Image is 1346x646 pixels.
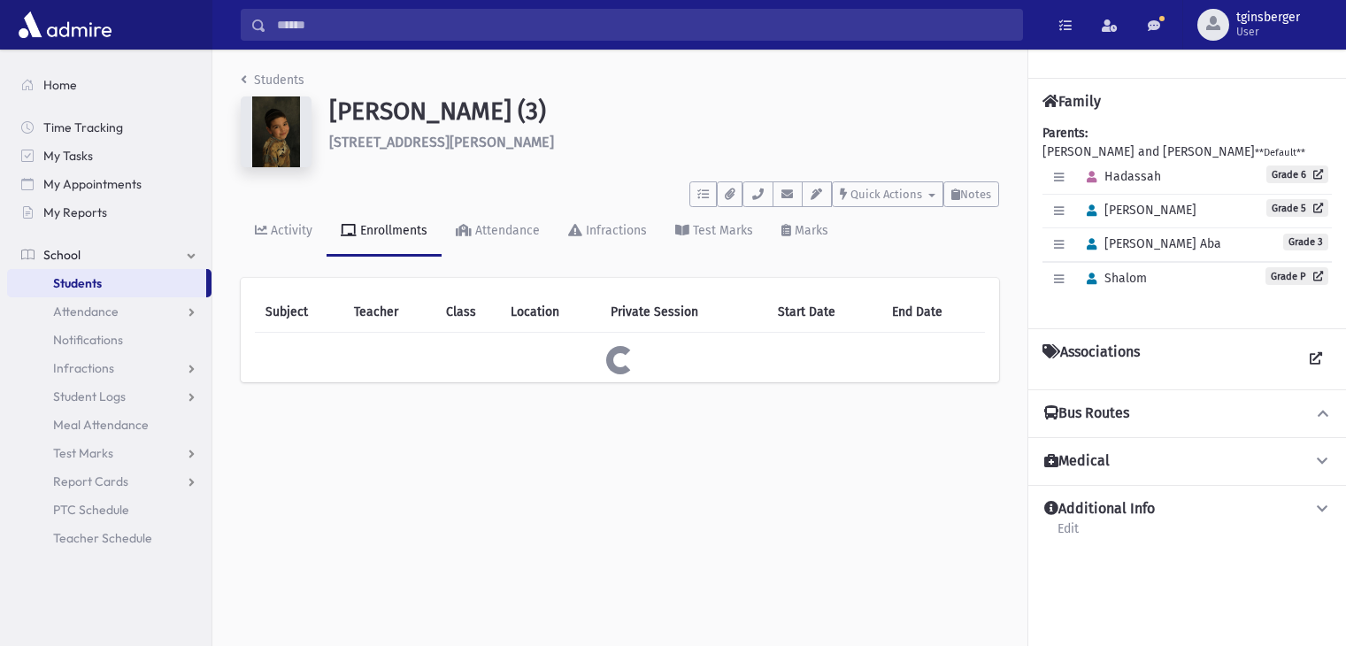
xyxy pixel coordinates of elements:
button: Bus Routes [1042,404,1332,423]
a: Student Logs [7,382,212,411]
div: Attendance [472,223,540,238]
div: Test Marks [689,223,753,238]
a: Time Tracking [7,113,212,142]
th: Teacher [343,292,435,333]
h4: Additional Info [1044,500,1155,519]
div: Enrollments [357,223,427,238]
img: AdmirePro [14,7,116,42]
span: My Tasks [43,148,93,164]
a: Attendance [7,297,212,326]
span: My Reports [43,204,107,220]
span: My Appointments [43,176,142,192]
a: Grade P [1265,267,1328,285]
a: Marks [767,207,842,257]
span: Infractions [53,360,114,376]
nav: breadcrumb [241,71,304,96]
a: Attendance [442,207,554,257]
span: Student Logs [53,388,126,404]
span: Notifications [53,332,123,348]
button: Additional Info [1042,500,1332,519]
a: Report Cards [7,467,212,496]
th: Class [435,292,500,333]
div: Infractions [582,223,647,238]
a: Meal Attendance [7,411,212,439]
h1: [PERSON_NAME] (3) [329,96,999,127]
a: Grade 5 [1266,199,1328,217]
span: Meal Attendance [53,417,149,433]
span: Grade 3 [1283,234,1328,250]
span: Attendance [53,304,119,319]
th: Start Date [767,292,881,333]
th: Subject [255,292,343,333]
button: Medical [1042,452,1332,471]
div: Activity [267,223,312,238]
a: Activity [241,207,327,257]
th: End Date [881,292,985,333]
span: Home [43,77,77,93]
span: Shalom [1079,271,1147,286]
a: View all Associations [1300,343,1332,375]
a: Test Marks [7,439,212,467]
a: My Tasks [7,142,212,170]
a: Infractions [7,354,212,382]
a: Teacher Schedule [7,524,212,552]
a: My Appointments [7,170,212,198]
span: Students [53,275,102,291]
span: PTC Schedule [53,502,129,518]
h4: Family [1042,93,1101,110]
a: Students [7,269,206,297]
h4: Bus Routes [1044,404,1129,423]
a: Home [7,71,212,99]
button: Notes [943,181,999,207]
span: Report Cards [53,473,128,489]
h4: Associations [1042,343,1140,375]
span: Test Marks [53,445,113,461]
a: Infractions [554,207,661,257]
span: Teacher Schedule [53,530,152,546]
span: School [43,247,81,263]
button: Quick Actions [832,181,943,207]
span: Hadassah [1079,169,1161,184]
a: My Reports [7,198,212,227]
span: User [1236,25,1300,39]
b: Parents: [1042,126,1088,141]
span: [PERSON_NAME] Aba [1079,236,1221,251]
span: [PERSON_NAME] [1079,203,1196,218]
span: Notes [960,188,991,201]
span: Time Tracking [43,119,123,135]
div: Marks [791,223,828,238]
a: Test Marks [661,207,767,257]
h4: Medical [1044,452,1110,471]
a: Students [241,73,304,88]
a: Notifications [7,326,212,354]
th: Location [500,292,600,333]
div: [PERSON_NAME] and [PERSON_NAME] [1042,124,1332,314]
th: Private Session [600,292,767,333]
input: Search [266,9,1022,41]
a: School [7,241,212,269]
a: PTC Schedule [7,496,212,524]
h6: [STREET_ADDRESS][PERSON_NAME] [329,134,999,150]
span: tginsberger [1236,11,1300,25]
span: Quick Actions [850,188,922,201]
a: Enrollments [327,207,442,257]
a: Grade 6 [1266,165,1328,183]
a: Edit [1057,519,1080,550]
